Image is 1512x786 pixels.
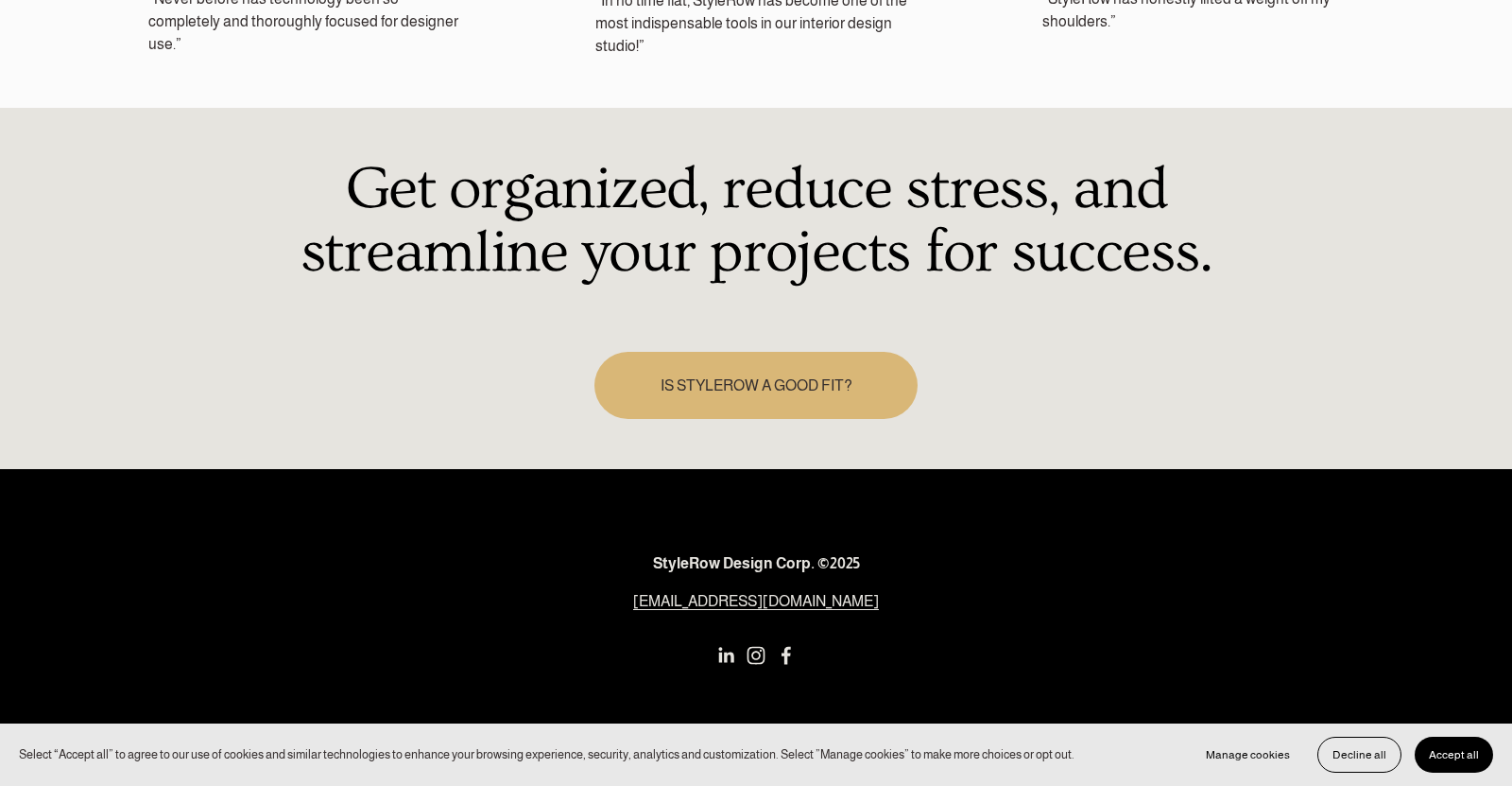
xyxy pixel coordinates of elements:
[1206,748,1290,761] span: Manage cookies
[716,646,735,665] a: LinkedIn
[1415,737,1493,773] button: Accept all
[747,646,765,665] a: Instagram
[1317,737,1401,773] button: Decline all
[261,158,1250,286] h1: Get organized, reduce stress, and streamline your projects for success.
[1429,748,1479,761] span: Accept all
[594,352,918,419] a: IS STYLEROW A GOOD FIT?
[633,590,879,613] a: [EMAIL_ADDRESS][DOMAIN_NAME]
[777,646,796,665] a: Facebook
[1332,748,1386,761] span: Decline all
[1192,737,1304,773] button: Manage cookies
[19,745,1074,763] p: Select “Accept all” to agree to our use of cookies and similar technologies to enhance your brows...
[653,555,860,571] strong: StyleRow Design Corp. ©2025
